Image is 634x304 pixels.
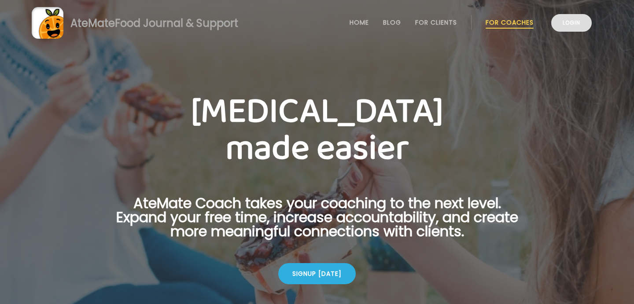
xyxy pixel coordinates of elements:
[102,196,532,249] p: AteMate Coach takes your coaching to the next level. Expand your free time, increase accountabili...
[383,19,401,26] a: Blog
[350,19,369,26] a: Home
[278,263,356,284] div: Signup [DATE]
[486,19,534,26] a: For Coaches
[63,15,238,31] div: AteMate
[115,16,238,30] span: Food Journal & Support
[415,19,457,26] a: For Clients
[102,93,532,167] h1: [MEDICAL_DATA] made easier
[551,14,592,32] a: Login
[32,7,602,39] a: AteMateFood Journal & Support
